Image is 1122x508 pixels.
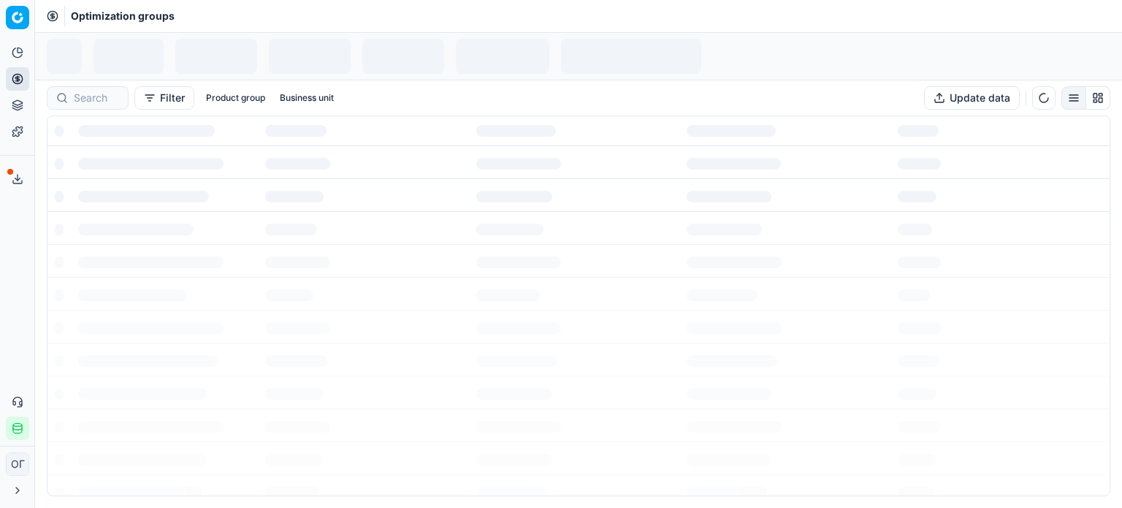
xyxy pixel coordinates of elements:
span: Optimization groups [71,9,175,23]
span: ОГ [7,453,28,475]
nav: breadcrumb [71,9,175,23]
button: ОГ [6,452,29,476]
input: Search [74,91,119,105]
button: Update data [924,86,1020,110]
button: Business unit [274,89,340,107]
button: Product group [200,89,271,107]
button: Filter [134,86,194,110]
